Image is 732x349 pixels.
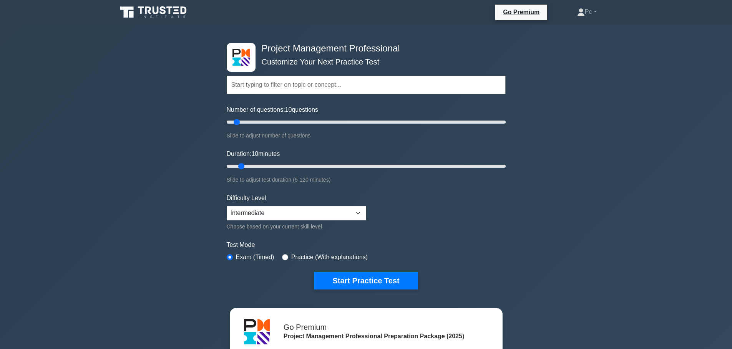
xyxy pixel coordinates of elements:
label: Test Mode [227,240,506,250]
div: Slide to adjust number of questions [227,131,506,140]
a: Pc [559,4,615,20]
label: Duration: minutes [227,149,280,159]
h4: Project Management Professional [259,43,468,54]
span: 10 [251,151,258,157]
label: Practice (With explanations) [291,253,368,262]
label: Number of questions: questions [227,105,318,114]
label: Exam (Timed) [236,253,274,262]
button: Start Practice Test [314,272,418,289]
label: Difficulty Level [227,194,266,203]
span: 10 [285,106,292,113]
input: Start typing to filter on topic or concept... [227,76,506,94]
div: Slide to adjust test duration (5-120 minutes) [227,175,506,184]
div: Choose based on your current skill level [227,222,366,231]
a: Go Premium [498,7,544,17]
